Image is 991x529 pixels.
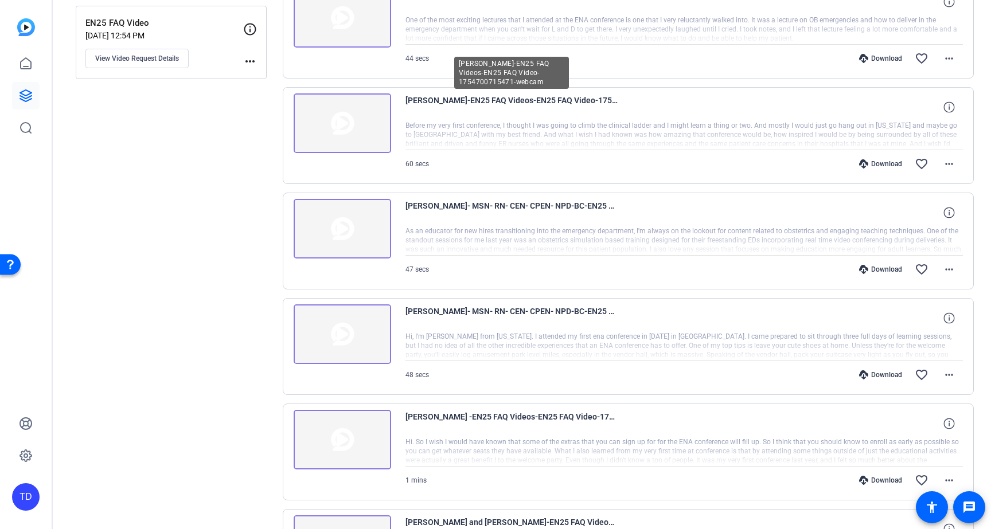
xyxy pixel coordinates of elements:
[853,159,908,169] div: Download
[405,371,429,379] span: 48 secs
[243,54,257,68] mat-icon: more_horiz
[915,262,928,276] mat-icon: favorite_border
[294,93,391,153] img: thumb-nail
[294,304,391,364] img: thumb-nail
[915,368,928,382] mat-icon: favorite_border
[915,473,928,487] mat-icon: favorite_border
[405,410,618,437] span: [PERSON_NAME] -EN25 FAQ Videos-EN25 FAQ Video-1754681040719-webcam
[405,54,429,62] span: 44 secs
[915,157,928,171] mat-icon: favorite_border
[85,49,189,68] button: View Video Request Details
[853,476,908,485] div: Download
[853,370,908,379] div: Download
[853,54,908,63] div: Download
[925,500,939,514] mat-icon: accessibility
[95,54,179,63] span: View Video Request Details
[853,265,908,274] div: Download
[405,476,427,484] span: 1 mins
[294,410,391,469] img: thumb-nail
[942,157,956,171] mat-icon: more_horiz
[405,93,618,121] span: [PERSON_NAME]-EN25 FAQ Videos-EN25 FAQ Video-1754700715471-webcam
[85,17,243,30] p: EN25 FAQ Video
[85,31,243,40] p: [DATE] 12:54 PM
[942,262,956,276] mat-icon: more_horiz
[405,304,618,332] span: [PERSON_NAME]- MSN- RN- CEN- CPEN- NPD-BC-EN25 FAQ Videos-EN25 FAQ Video-1754684587307-webcam
[405,199,618,226] span: [PERSON_NAME]- MSN- RN- CEN- CPEN- NPD-BC-EN25 FAQ Videos-EN25 FAQ Video-1754685176072-webcam
[294,199,391,258] img: thumb-nail
[12,483,40,511] div: TD
[17,18,35,36] img: blue-gradient.svg
[915,52,928,65] mat-icon: favorite_border
[942,368,956,382] mat-icon: more_horiz
[962,500,976,514] mat-icon: message
[405,160,429,168] span: 60 secs
[942,52,956,65] mat-icon: more_horiz
[405,265,429,273] span: 47 secs
[942,473,956,487] mat-icon: more_horiz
